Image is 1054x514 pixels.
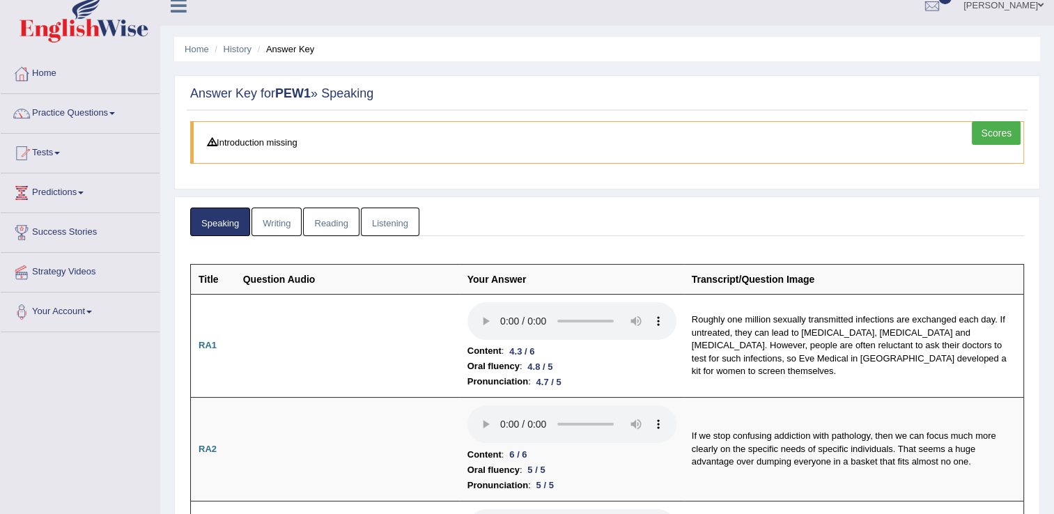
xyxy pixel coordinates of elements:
[467,447,502,462] b: Content
[199,340,217,350] b: RA1
[190,121,1024,164] blockquote: Introduction missing
[1,293,160,327] a: Your Account
[467,374,676,389] li: :
[251,208,302,236] a: Writing
[467,359,520,374] b: Oral fluency
[467,478,528,493] b: Pronunciation
[235,264,460,294] th: Question Audio
[275,86,311,100] strong: PEW1
[467,478,676,493] li: :
[1,173,160,208] a: Predictions
[1,94,160,129] a: Practice Questions
[467,462,676,478] li: :
[190,87,1024,101] h2: Answer Key for » Speaking
[1,253,160,288] a: Strategy Videos
[1,134,160,169] a: Tests
[1,213,160,248] a: Success Stories
[684,294,1024,398] td: Roughly one million sexually transmitted infections are exchanged each day. If untreated, they ca...
[467,359,676,374] li: :
[684,264,1024,294] th: Transcript/Question Image
[467,343,502,359] b: Content
[467,343,676,359] li: :
[504,447,532,462] div: 6 / 6
[972,121,1021,145] a: Scores
[254,42,315,56] li: Answer Key
[467,374,528,389] b: Pronunciation
[522,462,550,477] div: 5 / 5
[190,208,250,236] a: Speaking
[467,462,520,478] b: Oral fluency
[467,447,676,462] li: :
[522,359,558,374] div: 4.8 / 5
[199,444,217,454] b: RA2
[684,398,1024,501] td: If we stop confusing addiction with pathology, then we can focus much more clearly on the specifi...
[361,208,419,236] a: Listening
[185,44,209,54] a: Home
[531,478,559,492] div: 5 / 5
[504,344,540,359] div: 4.3 / 6
[460,264,684,294] th: Your Answer
[191,264,235,294] th: Title
[303,208,359,236] a: Reading
[224,44,251,54] a: History
[1,54,160,89] a: Home
[531,375,567,389] div: 4.7 / 5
